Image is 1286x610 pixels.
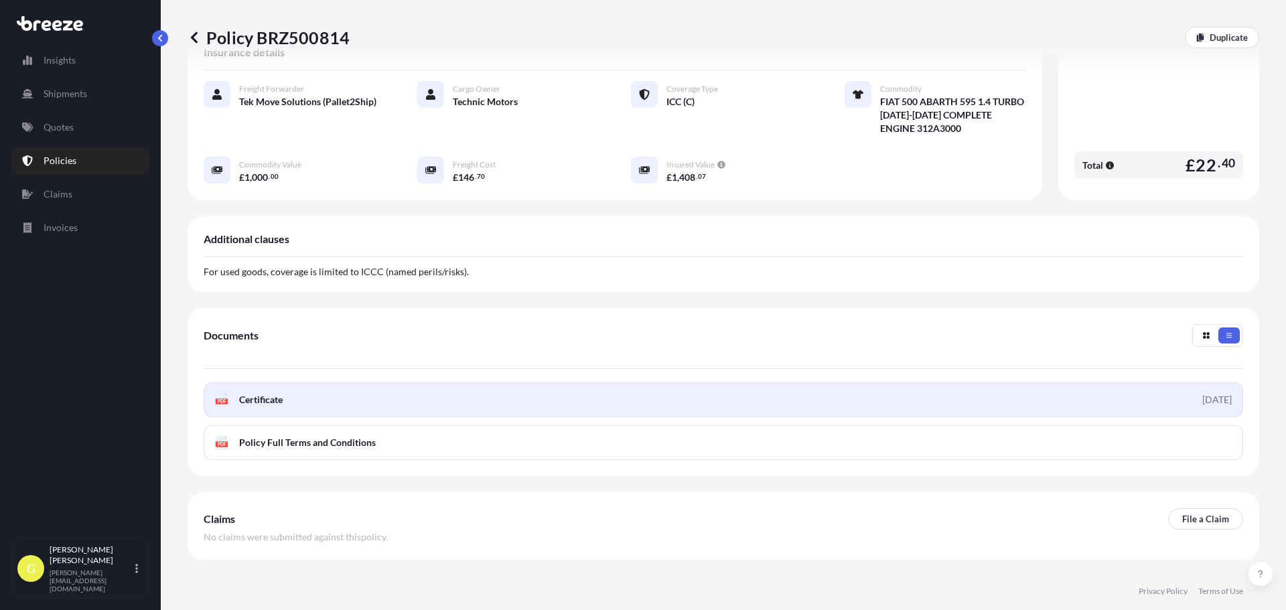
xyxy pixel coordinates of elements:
span: FIAT 500 ABARTH 595 1.4 TURBO [DATE]-[DATE] COMPLETE ENGINE 312A3000 [880,95,1026,135]
a: File a Claim [1168,508,1243,530]
span: No claims were submitted against this policy . [204,530,388,544]
div: [DATE] [1202,393,1232,406]
a: Privacy Policy [1139,586,1188,597]
span: Total [1082,159,1103,172]
span: 146 [458,173,474,182]
span: Technic Motors [453,95,518,108]
p: Shipments [44,87,87,100]
p: [PERSON_NAME] [PERSON_NAME] [50,544,133,566]
span: Tek Move Solutions (Pallet2Ship) [239,95,376,108]
span: 22 [1196,157,1216,173]
a: Policies [11,147,149,174]
span: . [475,174,476,179]
span: 40 [1222,159,1235,167]
text: PDF [218,399,226,404]
a: Invoices [11,214,149,241]
span: . [696,174,697,179]
a: Terms of Use [1198,586,1243,597]
span: £ [666,173,672,182]
span: ICC (C) [666,95,695,108]
text: PDF [218,442,226,447]
a: Shipments [11,80,149,107]
p: Insights [44,54,76,67]
span: , [677,173,679,182]
span: 000 [252,173,268,182]
p: Quotes [44,121,74,134]
span: Certificate [239,393,283,406]
p: File a Claim [1182,512,1229,526]
span: For used goods, coverage is limited to ICCC (named perils/risks). [204,266,469,277]
span: . [269,174,270,179]
span: £ [1186,157,1196,173]
span: 70 [477,174,485,179]
p: Policies [44,154,76,167]
span: Freight Forwarder [239,84,304,94]
a: PDFPolicy Full Terms and Conditions [204,425,1243,460]
p: Duplicate [1210,31,1248,44]
span: Claims [204,512,235,526]
span: 00 [271,174,279,179]
span: Commodity [880,84,922,94]
a: Claims [11,181,149,208]
span: , [250,173,252,182]
a: PDFCertificate[DATE] [204,382,1243,417]
span: £ [239,173,244,182]
span: Coverage Type [666,84,718,94]
span: Insured Value [666,159,715,170]
span: 408 [679,173,695,182]
p: Claims [44,187,72,201]
span: 07 [698,174,706,179]
span: 1 [244,173,250,182]
p: [PERSON_NAME][EMAIL_ADDRESS][DOMAIN_NAME] [50,568,133,593]
span: Freight Cost [453,159,496,170]
span: Documents [204,329,259,342]
span: Additional clauses [204,232,289,246]
span: £ [453,173,458,182]
p: Invoices [44,221,78,234]
span: Policy Full Terms and Conditions [239,436,376,449]
span: Commodity Value [239,159,301,170]
a: Insights [11,47,149,74]
span: . [1218,159,1220,167]
span: 1 [672,173,677,182]
a: Quotes [11,114,149,141]
a: Duplicate [1185,27,1259,48]
span: G [27,562,35,575]
span: Cargo Owner [453,84,500,94]
p: Policy BRZ500814 [188,27,350,48]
